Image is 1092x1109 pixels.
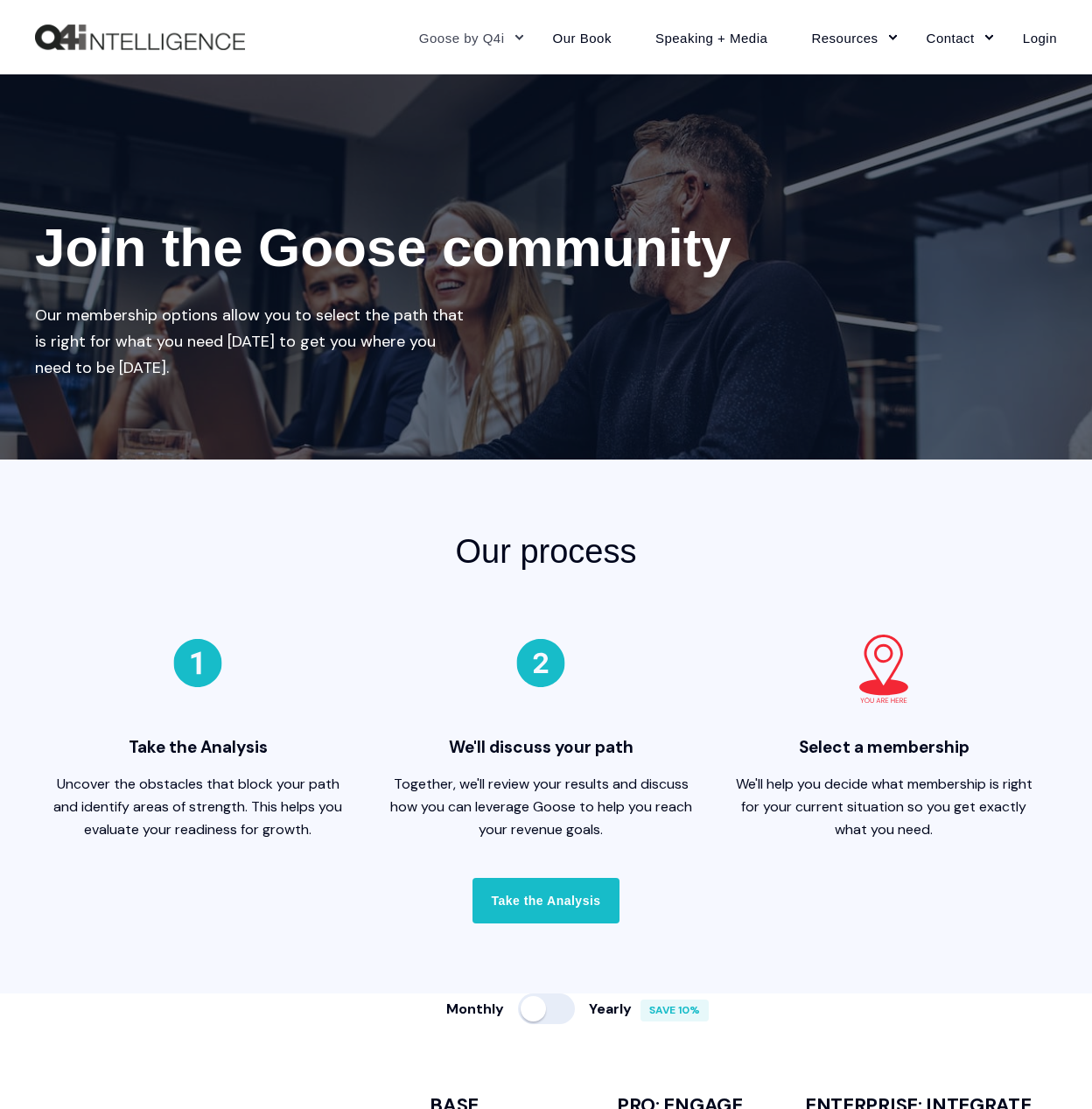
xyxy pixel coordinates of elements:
span: Together, we'll review your results and discuss how you can leverage Goose to help you reach your... [390,775,692,839]
span: Join the Goose community [35,217,731,277]
a: Take the Analysis [472,878,619,923]
h2: Our process [253,530,839,573]
span: Take the Analysis [44,736,352,772]
span: We'll help you decide what membership is right for your current situation so you get exactly what... [736,775,1032,839]
img: Q4intelligence, LLC logo [35,25,245,51]
img: 4-1 [171,635,224,687]
img: 3-1 [849,635,919,705]
div: SAVE 10% [640,1000,709,1021]
div: Monthly [446,998,504,1021]
a: Back to Home [35,25,245,51]
span: Uncover the obstacles that block your path and identify areas of strength. This helps you evaluat... [53,775,342,839]
div: Our membership options allow you to select the path that is right for what you need [DATE] to get... [35,302,472,381]
div: Yearly [589,998,632,1021]
span: Select a membership [730,736,1038,772]
span: We'll discuss your path [387,736,695,772]
img: 5 [514,635,567,687]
